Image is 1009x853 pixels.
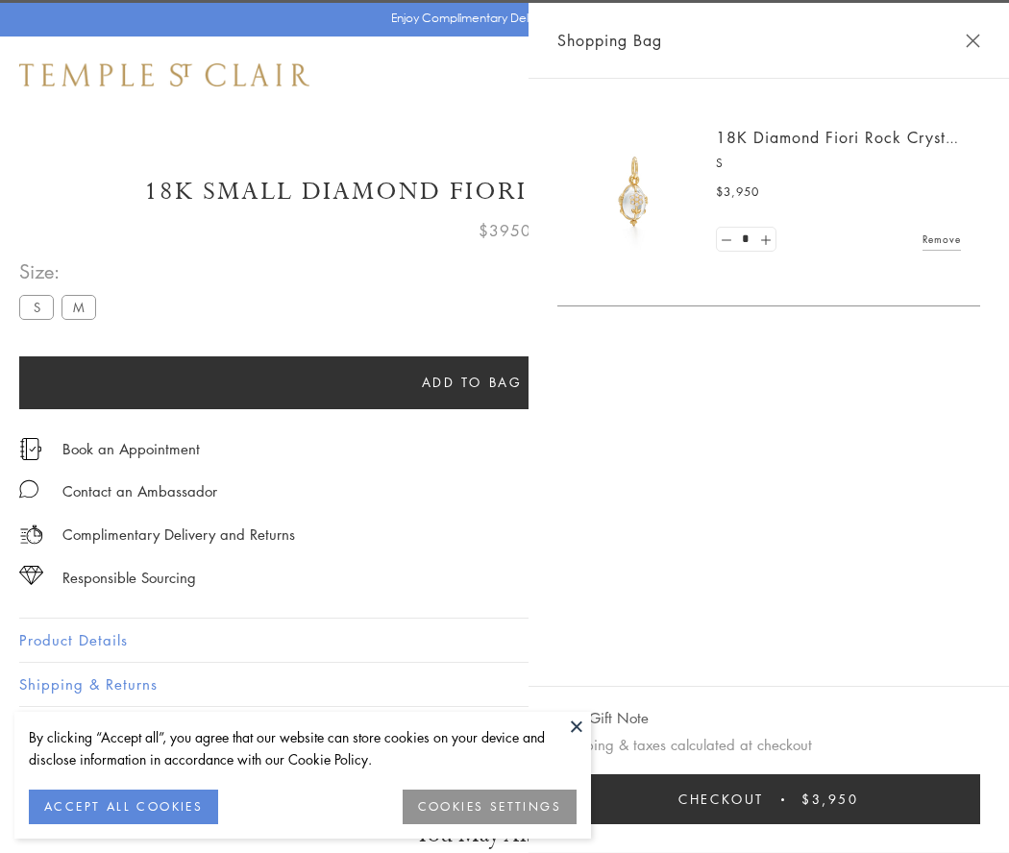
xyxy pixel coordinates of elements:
[19,63,309,86] img: Temple St. Clair
[19,175,990,208] h1: 18K Small Diamond Fiori Rock Crystal Amulet
[557,774,980,824] button: Checkout $3,950
[557,733,980,757] p: Shipping & taxes calculated at checkout
[29,726,577,770] div: By clicking “Accept all”, you agree that our website can store cookies on your device and disclos...
[19,295,54,319] label: S
[678,789,764,810] span: Checkout
[403,790,577,824] button: COOKIES SETTINGS
[19,619,990,662] button: Product Details
[62,479,217,503] div: Contact an Ambassador
[29,790,218,824] button: ACCEPT ALL COOKIES
[19,566,43,585] img: icon_sourcing.svg
[716,183,759,202] span: $3,950
[391,9,609,28] p: Enjoy Complimentary Delivery & Returns
[62,438,200,459] a: Book an Appointment
[62,295,96,319] label: M
[755,228,775,252] a: Set quantity to 2
[422,372,523,393] span: Add to bag
[479,218,531,243] span: $3950
[716,154,961,173] p: S
[923,229,961,250] a: Remove
[557,706,649,730] button: Add Gift Note
[19,256,104,287] span: Size:
[19,663,990,706] button: Shipping & Returns
[62,566,196,590] div: Responsible Sourcing
[801,789,859,810] span: $3,950
[717,228,736,252] a: Set quantity to 0
[966,34,980,48] button: Close Shopping Bag
[62,523,295,547] p: Complimentary Delivery and Returns
[577,134,692,250] img: P51889-E11FIORI
[557,28,662,53] span: Shopping Bag
[19,479,38,499] img: MessageIcon-01_2.svg
[19,523,43,547] img: icon_delivery.svg
[19,356,924,409] button: Add to bag
[19,438,42,460] img: icon_appointment.svg
[19,707,990,750] button: Gifting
